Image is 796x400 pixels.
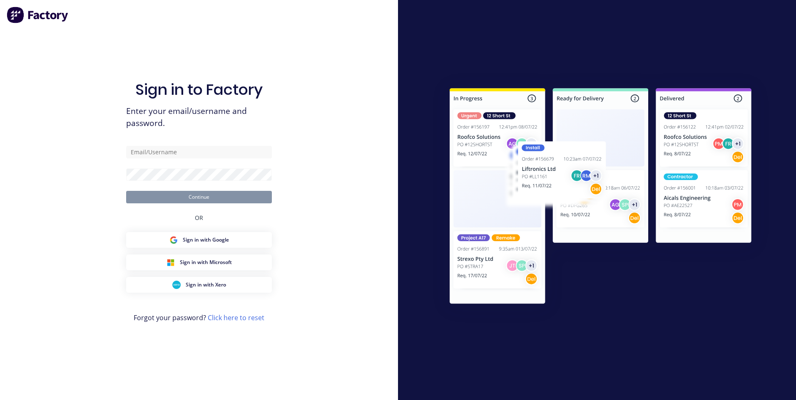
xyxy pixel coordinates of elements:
a: Click here to reset [208,313,264,322]
img: Microsoft Sign in [167,258,175,267]
span: Sign in with Google [183,236,229,244]
button: Google Sign inSign in with Google [126,232,272,248]
h1: Sign in to Factory [135,81,263,99]
button: Xero Sign inSign in with Xero [126,277,272,293]
button: Continue [126,191,272,203]
button: Microsoft Sign inSign in with Microsoft [126,254,272,270]
img: Factory [7,7,69,23]
span: Forgot your password? [134,313,264,323]
span: Enter your email/username and password. [126,105,272,129]
span: Sign in with Xero [186,281,226,289]
div: OR [195,203,203,232]
img: Google Sign in [169,236,178,244]
img: Sign in [431,72,770,323]
img: Xero Sign in [172,281,181,289]
span: Sign in with Microsoft [180,259,232,266]
input: Email/Username [126,146,272,158]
